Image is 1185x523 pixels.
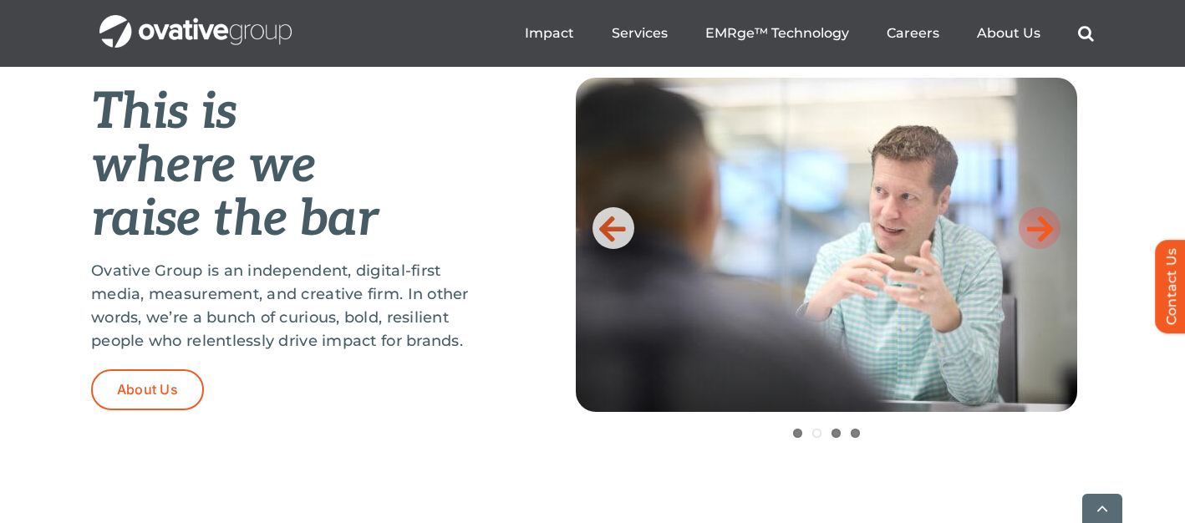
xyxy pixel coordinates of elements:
[612,25,668,42] a: Services
[99,13,292,29] a: OG_Full_horizontal_WHT
[525,25,574,42] a: Impact
[812,429,821,438] a: 2
[1078,25,1094,42] a: Search
[793,429,802,438] a: 1
[705,25,849,42] a: EMRge™ Technology
[91,83,236,143] em: This is
[91,369,204,410] a: About Us
[117,382,178,398] span: About Us
[977,25,1040,42] a: About Us
[576,78,1077,412] img: Home-Raise-the-Bar-2.jpeg
[91,259,492,353] p: Ovative Group is an independent, digital-first media, measurement, and creative firm. In other wo...
[851,429,860,438] a: 4
[91,136,316,196] em: where we
[91,190,378,250] em: raise the bar
[832,429,841,438] a: 3
[887,25,939,42] a: Careers
[525,7,1094,60] nav: Menu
